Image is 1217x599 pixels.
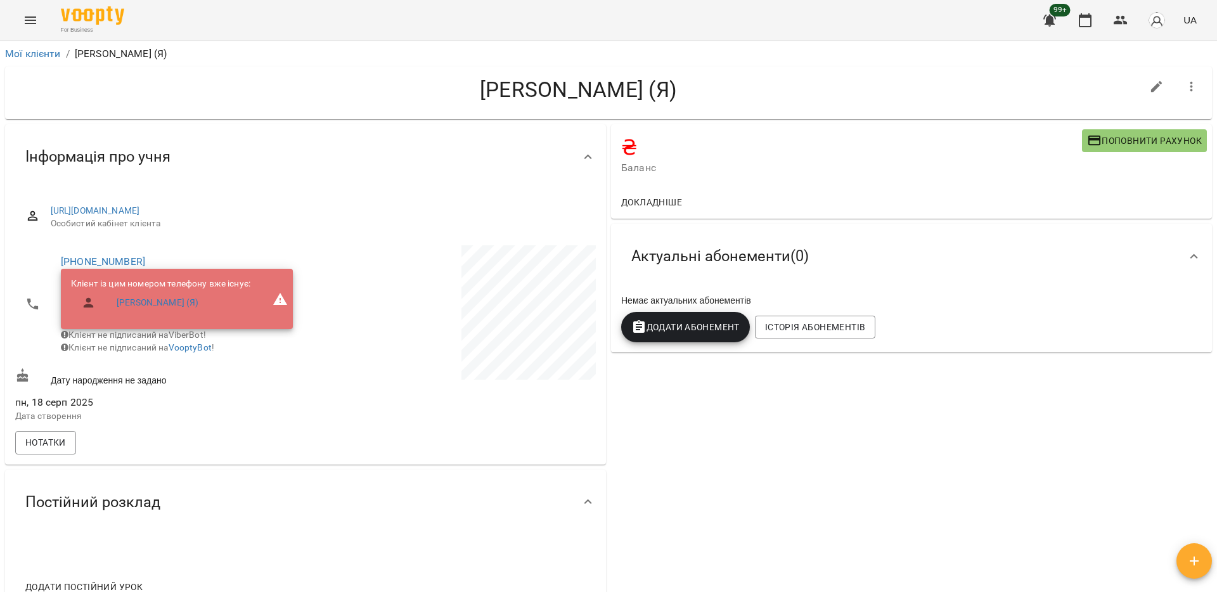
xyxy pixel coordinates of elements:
button: Додати Абонемент [621,312,750,342]
div: Немає актуальних абонементів [619,292,1204,309]
div: Дату народження не задано [13,366,306,389]
button: Історія абонементів [755,316,875,338]
div: Інформація про учня [5,124,606,190]
span: UA [1183,13,1197,27]
button: UA [1178,8,1202,32]
div: Постійний розклад [5,470,606,535]
span: Баланс [621,160,1082,176]
span: Клієнт не підписаний на ! [61,342,214,352]
a: Мої клієнти [5,48,61,60]
button: Додати постійний урок [20,576,148,598]
h4: [PERSON_NAME] (Я) [15,77,1142,103]
span: Постійний розклад [25,493,160,512]
p: [PERSON_NAME] (Я) [75,46,167,61]
span: Додати постійний урок [25,579,143,595]
span: Поповнити рахунок [1087,133,1202,148]
span: пн, 18 серп 2025 [15,395,303,410]
a: VooptyBot [169,342,212,352]
span: Докладніше [621,195,682,210]
span: Актуальні абонементи ( 0 ) [631,247,809,266]
button: Поповнити рахунок [1082,129,1207,152]
span: Історія абонементів [765,319,865,335]
a: [PERSON_NAME] (Я) [117,297,199,309]
ul: Клієнт із цим номером телефону вже існує: [71,278,250,320]
button: Menu [15,5,46,35]
img: Voopty Logo [61,6,124,25]
p: Дата створення [15,410,303,423]
span: Нотатки [25,435,66,450]
span: Особистий кабінет клієнта [51,217,586,230]
a: [URL][DOMAIN_NAME] [51,205,140,216]
img: avatar_s.png [1148,11,1166,29]
span: 99+ [1050,4,1071,16]
span: Клієнт не підписаний на ViberBot! [61,330,206,340]
span: Додати Абонемент [631,319,740,335]
li: / [66,46,70,61]
h4: ₴ [621,134,1082,160]
nav: breadcrumb [5,46,1212,61]
span: Інформація про учня [25,147,171,167]
a: [PHONE_NUMBER] [61,255,145,267]
button: Нотатки [15,431,76,454]
span: For Business [61,26,124,34]
div: Актуальні абонементи(0) [611,224,1212,289]
button: Докладніше [616,191,687,214]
